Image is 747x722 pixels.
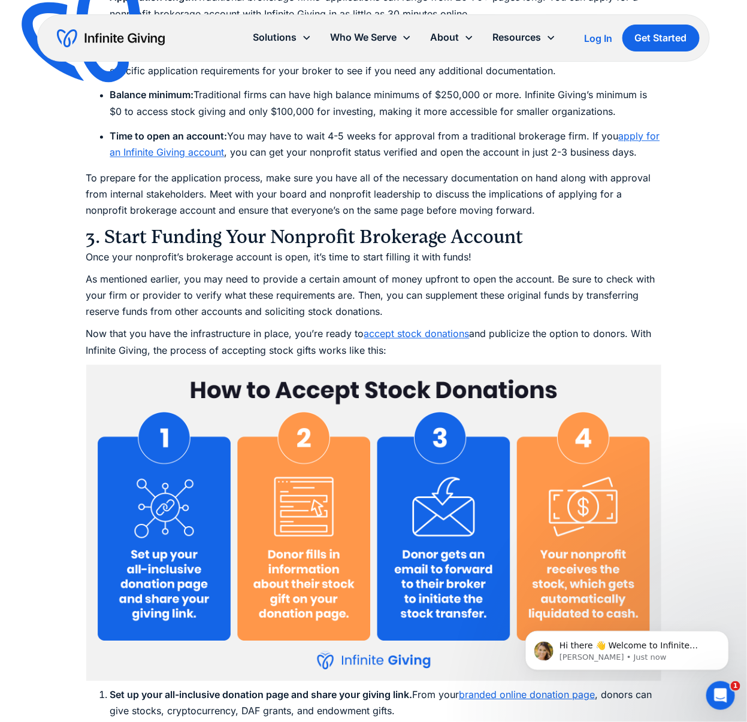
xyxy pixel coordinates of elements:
p: To prepare for the application process, make sure you have all of the necessary documentation on ... [86,171,661,220]
div: Resources [493,29,542,45]
div: Solutions [253,29,297,45]
a: accept stock donations [364,328,470,340]
strong: Time to open an account: [110,131,228,142]
iframe: Intercom live chat [706,681,735,710]
div: About [431,29,459,45]
div: Log In [585,34,613,43]
strong: Set up your all-inclusive donation page and share your giving link. [110,689,413,701]
a: Log In [585,31,613,45]
div: Solutions [244,25,321,50]
a: home [57,29,165,48]
span: 1 [731,681,740,691]
p: Once your nonprofit’s brokerage account is open, it’s time to start filling it with funds! [86,250,661,266]
p: As mentioned earlier, you may need to provide a certain amount of money upfront to open the accou... [86,272,661,321]
div: About [421,25,483,50]
li: From your , donors can give stocks, cryptocurrency, DAF grants, and endowment gifts. [110,687,661,720]
a: Get Started [622,25,700,51]
a: apply for an Infinite Giving account [110,131,660,159]
img: The steps to accept stock donations with a nonprofit brokerage account, listed in the text below [86,365,661,681]
h3: 3. Start Funding Your Nonprofit Brokerage Account [86,226,661,250]
a: branded online donation page [459,689,595,701]
iframe: Intercom notifications message [507,606,747,690]
p: Now that you have the infrastructure in place, you’re ready to and publicize the option to donors... [86,326,661,359]
div: Who We Serve [321,25,421,50]
li: Traditional firms can have high balance minimums of $250,000 or more. Infinite Giving’s minimum i... [110,87,661,120]
div: Who We Serve [331,29,397,45]
li: You may have to wait 4-5 weeks for approval from a traditional brokerage firm. If you , you can g... [110,129,661,161]
div: Resources [483,25,565,50]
